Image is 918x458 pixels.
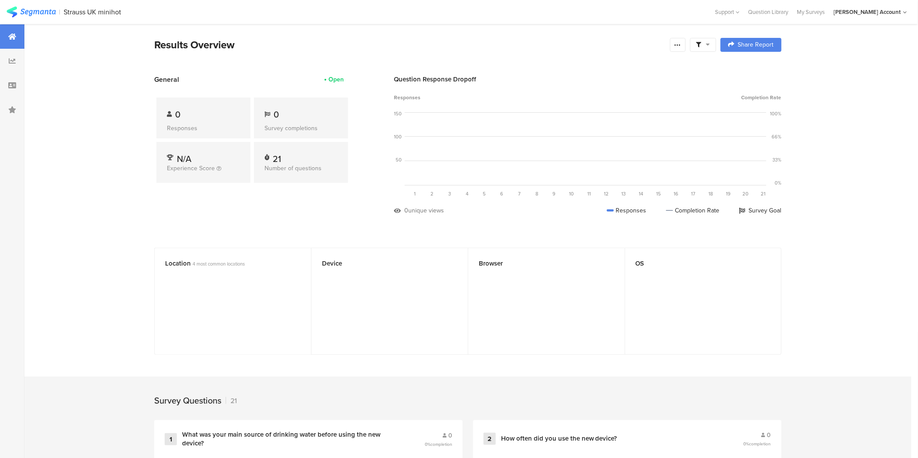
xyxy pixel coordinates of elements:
div: Survey Goal [739,206,782,215]
span: 13 [622,190,626,197]
div: 100% [770,110,782,117]
span: 21 [761,190,766,197]
div: Browser [479,259,600,268]
div: | [59,7,61,17]
div: How often did you use the new device? [501,434,617,443]
div: 2 [484,433,496,445]
span: 5 [483,190,486,197]
span: 11 [587,190,591,197]
span: 0% [425,441,452,448]
span: 4 most common locations [193,260,245,267]
div: Open [329,75,344,84]
span: 9 [553,190,556,197]
div: Responses [167,124,240,133]
span: 18 [709,190,713,197]
span: completion [749,441,771,447]
span: 7 [518,190,521,197]
div: What was your main source of drinking water before using the new device? [182,431,403,448]
div: Location [165,259,286,268]
span: Number of questions [264,164,322,173]
div: Results Overview [154,37,666,53]
div: Question Response Dropoff [394,74,782,84]
span: 14 [639,190,644,197]
div: 100 [394,133,402,140]
span: 16 [674,190,679,197]
span: 0% [744,441,771,447]
span: 1 [414,190,416,197]
span: 8 [535,190,538,197]
div: Strauss UK minihot [64,8,122,16]
span: 15 [657,190,661,197]
div: Responses [607,206,647,215]
span: 2 [431,190,434,197]
span: 0 [448,431,452,440]
div: [PERSON_NAME] Account [834,8,901,16]
span: Share Report [738,42,774,48]
div: Support [715,5,740,19]
img: segmanta logo [7,7,56,17]
span: 6 [501,190,504,197]
div: 21 [273,152,281,161]
div: Completion Rate [666,206,720,215]
span: 17 [691,190,696,197]
span: Completion Rate [742,94,782,101]
span: 19 [726,190,731,197]
span: 20 [743,190,749,197]
span: 3 [448,190,451,197]
div: OS [636,259,756,268]
span: N/A [177,152,191,165]
div: 0 [404,206,408,215]
span: 12 [604,190,609,197]
div: Device [322,259,443,268]
div: 33% [773,156,782,163]
span: General [154,74,179,84]
div: Survey completions [264,124,338,133]
div: unique views [408,206,444,215]
span: 0 [767,431,771,440]
div: 50 [396,156,402,163]
a: Question Library [744,8,793,16]
div: Survey Questions [154,394,221,407]
span: Responses [394,94,420,101]
div: 150 [394,110,402,117]
div: 1 [165,433,177,445]
div: 21 [226,396,237,406]
span: 0 [175,108,180,121]
div: 0% [775,179,782,186]
span: 0 [274,108,279,121]
span: 4 [466,190,468,197]
span: Experience Score [167,164,215,173]
a: My Surveys [793,8,830,16]
div: 66% [772,133,782,140]
span: completion [430,441,452,448]
span: 10 [569,190,574,197]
